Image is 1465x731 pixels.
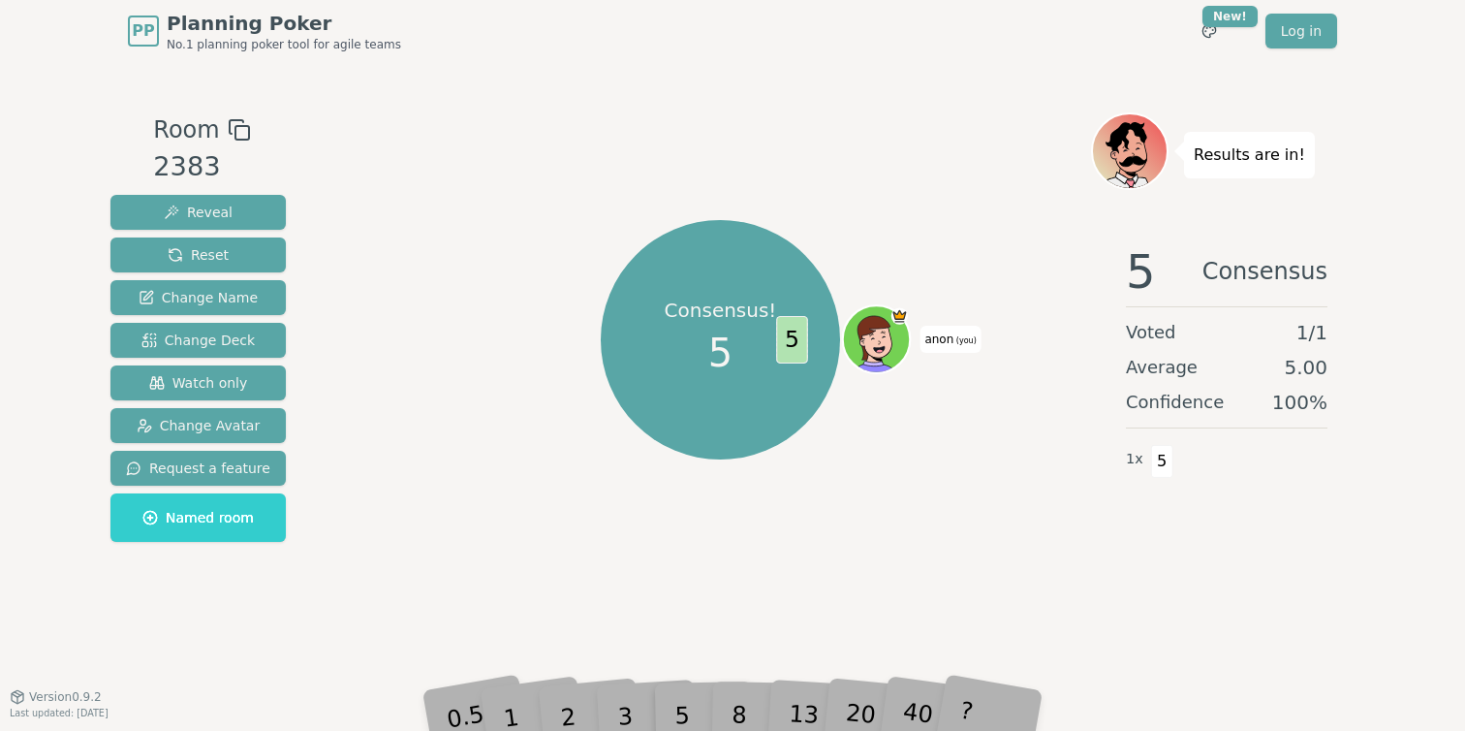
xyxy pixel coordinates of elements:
a: Log in [1265,14,1337,48]
span: (you) [953,336,977,345]
div: 2383 [153,147,250,187]
span: Average [1126,354,1198,381]
a: PPPlanning PokerNo.1 planning poker tool for agile teams [128,10,401,52]
div: New! [1202,6,1258,27]
button: Request a feature [110,451,286,486]
span: 5 [1126,248,1156,295]
span: Consensus [1202,248,1327,295]
span: Click to change your name [920,326,981,353]
span: Reveal [164,203,233,222]
span: 5 [1151,445,1173,478]
button: Change Avatar [110,408,286,443]
span: Room [153,112,219,147]
button: Named room [110,493,286,542]
span: 1 / 1 [1296,319,1327,346]
span: Change Avatar [137,416,261,435]
span: anon is the host [891,308,908,325]
span: 5 [708,324,732,382]
span: Confidence [1126,389,1224,416]
span: 100 % [1272,389,1327,416]
span: Change Deck [141,331,255,350]
span: No.1 planning poker tool for agile teams [167,37,401,52]
button: Version0.9.2 [10,689,102,705]
span: Change Name [139,288,258,307]
span: Named room [142,508,254,527]
p: Consensus! [665,297,777,324]
span: Voted [1126,319,1176,346]
p: Results are in! [1194,142,1305,169]
span: Request a feature [126,459,270,478]
button: Watch only [110,365,286,400]
span: 1 x [1126,449,1143,470]
span: Watch only [149,373,248,393]
button: New! [1192,14,1227,48]
span: Last updated: [DATE] [10,708,109,718]
button: Change Name [110,280,286,315]
span: Planning Poker [167,10,401,37]
span: 5.00 [1284,354,1327,381]
span: Version 0.9.2 [29,689,102,705]
span: PP [132,19,154,43]
span: Reset [168,245,229,265]
button: Change Deck [110,323,286,358]
span: 5 [777,316,809,364]
button: Reset [110,238,286,272]
button: Reveal [110,195,286,230]
button: Click to change your avatar [845,308,908,371]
